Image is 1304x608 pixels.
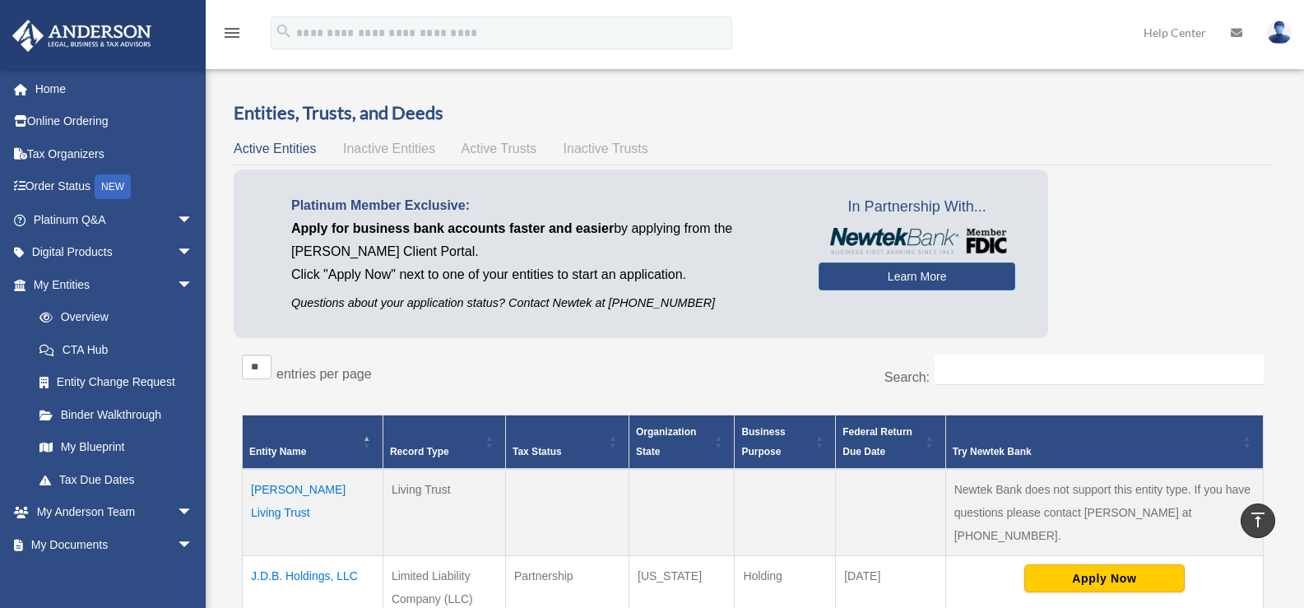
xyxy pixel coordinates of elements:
[23,463,210,496] a: Tax Due Dates
[23,333,210,366] a: CTA Hub
[343,142,435,155] span: Inactive Entities
[1248,510,1268,530] i: vertical_align_top
[506,415,629,470] th: Tax Status: Activate to sort
[945,469,1263,556] td: Newtek Bank does not support this entity type. If you have questions please contact [PERSON_NAME]...
[243,415,383,470] th: Entity Name: Activate to invert sorting
[1267,21,1292,44] img: User Pic
[234,100,1272,126] h3: Entities, Trusts, and Deeds
[12,236,218,269] a: Digital Productsarrow_drop_down
[234,142,316,155] span: Active Entities
[291,194,794,217] p: Platinum Member Exclusive:
[819,194,1015,220] span: In Partnership With...
[12,528,218,561] a: My Documentsarrow_drop_down
[222,29,242,43] a: menu
[629,415,735,470] th: Organization State: Activate to sort
[953,442,1238,462] div: Try Newtek Bank
[177,236,210,270] span: arrow_drop_down
[177,496,210,530] span: arrow_drop_down
[12,203,218,236] a: Platinum Q&Aarrow_drop_down
[564,142,648,155] span: Inactive Trusts
[7,20,156,52] img: Anderson Advisors Platinum Portal
[23,398,210,431] a: Binder Walkthrough
[819,262,1015,290] a: Learn More
[513,446,562,457] span: Tax Status
[735,415,836,470] th: Business Purpose: Activate to sort
[1241,504,1275,538] a: vertical_align_top
[12,105,218,138] a: Online Ordering
[1024,564,1185,592] button: Apply Now
[12,137,218,170] a: Tax Organizers
[836,415,945,470] th: Federal Return Due Date: Activate to sort
[177,268,210,302] span: arrow_drop_down
[636,426,696,457] span: Organization State
[23,301,202,334] a: Overview
[177,528,210,562] span: arrow_drop_down
[95,174,131,199] div: NEW
[12,496,218,529] a: My Anderson Teamarrow_drop_down
[177,203,210,237] span: arrow_drop_down
[383,469,505,556] td: Living Trust
[842,426,912,457] span: Federal Return Due Date
[23,431,210,464] a: My Blueprint
[12,170,218,204] a: Order StatusNEW
[23,366,210,399] a: Entity Change Request
[390,446,449,457] span: Record Type
[243,469,383,556] td: [PERSON_NAME] Living Trust
[884,370,930,384] label: Search:
[945,415,1263,470] th: Try Newtek Bank : Activate to sort
[462,142,537,155] span: Active Trusts
[291,263,794,286] p: Click "Apply Now" next to one of your entities to start an application.
[741,426,785,457] span: Business Purpose
[275,22,293,40] i: search
[383,415,505,470] th: Record Type: Activate to sort
[276,367,372,381] label: entries per page
[12,72,218,105] a: Home
[291,293,794,313] p: Questions about your application status? Contact Newtek at [PHONE_NUMBER]
[222,23,242,43] i: menu
[12,268,210,301] a: My Entitiesarrow_drop_down
[249,446,306,457] span: Entity Name
[827,228,1007,254] img: NewtekBankLogoSM.png
[291,221,614,235] span: Apply for business bank accounts faster and easier
[291,217,794,263] p: by applying from the [PERSON_NAME] Client Portal.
